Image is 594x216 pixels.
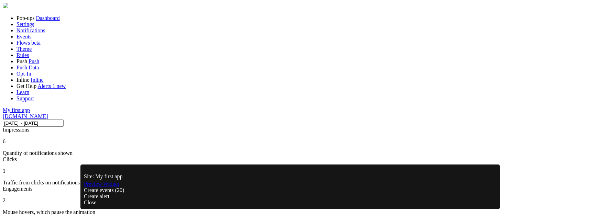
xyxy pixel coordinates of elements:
[16,15,34,21] span: Pop-ups
[16,89,29,95] a: Learn
[84,181,119,187] a: Preview Widget
[16,27,45,33] a: Notifications
[84,187,496,193] div: Create events (20)
[84,200,496,206] div: Close
[16,71,31,77] a: Opt-In
[84,173,496,180] p: Site: My first app
[3,138,591,145] p: 6
[3,113,48,119] a: [DOMAIN_NAME]
[37,83,66,89] a: Alerts 1 new
[52,83,66,89] span: 1 new
[16,40,41,46] a: Flows beta
[16,83,36,89] span: Get Help
[16,95,34,101] a: Support
[16,52,29,58] a: Rules
[16,77,29,83] span: Inline
[16,65,39,70] a: Push Data
[16,34,32,39] a: Events
[16,21,34,27] a: Settings
[16,46,32,52] a: Theme
[3,3,8,8] img: fomo-relay-logo-orange.svg
[3,107,30,113] a: My first app
[16,58,27,64] span: Push
[37,83,51,89] span: Alerts
[31,77,43,83] a: Inline
[16,40,30,46] span: Flows
[3,150,73,156] span: Quantity of notifications shown
[3,120,64,127] input: Select Date Range
[3,127,29,133] span: Impressions
[36,15,59,21] a: Dashboard
[3,156,17,162] span: Clicks
[29,58,39,64] a: Push
[31,40,41,46] span: beta
[84,193,496,200] div: Create alert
